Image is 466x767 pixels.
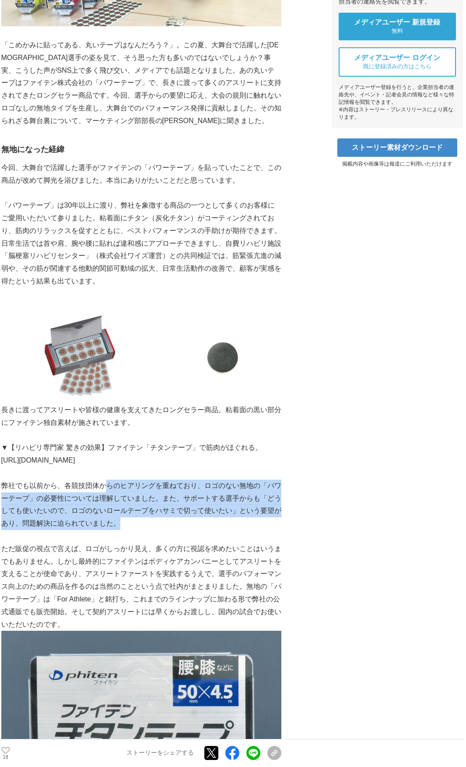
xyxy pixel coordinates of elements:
p: ただ販促の視点で言えば、ロゴがしっかり見え、多くの方に視認を求めたいことはいうまでもありません。しかし最終的にファイテンはボディケアカンパニーとしてアスリートを支えることが使命であり、アスリート... [1,543,281,631]
span: 無料 [392,27,403,35]
p: 18 [1,755,10,760]
div: メディアユーザー登録を行うと、企業担当者の連絡先や、イベント・記者会見の情報など様々な特記情報を閲覧できます。 ※内容はストーリー・プレスリリースにより異なります。 [339,84,456,121]
span: 既に登録済みの方はこちら [363,63,431,71]
p: 今回、大舞台で活躍した選手がファイテンの「パワーテープ」を貼っていたことで、この商品が改めて脚光を浴びました。本当にありがたいことだと思っています。 [1,162,281,187]
p: 「こめかみに貼ってある、丸いテープはなんだろう？」。この夏、大舞台で活躍した[DEMOGRAPHIC_DATA]選手の姿を見て、そう思った方も多いのではないでしょうか？事実、こうした声がSNS上... [1,39,281,127]
span: メディアユーザー ログイン [354,53,441,63]
p: [URL][DOMAIN_NAME] [1,454,281,467]
img: thumbnail_bf3b42d0-71be-11ef-bede-e500e8a6de25.jpg [1,300,281,404]
span: メディアユーザー 新規登録 [354,18,441,27]
p: 「パワーテープ」は30年以上に渡り、弊社を象徴する商品の一つとして多くのお客様にご愛用いただいて参りました。粘着面にチタン（炭化チタン）がコーティングされており、筋肉のリラックスを促すとともに、... [1,199,281,288]
p: 掲載内容や画像等は報道にご利用いただけます [332,160,463,168]
p: 弊社でも以前から、各競技団体からのヒアリングを重ねており、ロゴのない無地の「パワーテープ」の必要性については理解していました。また、サポートする選手からも「どうしても使いたいので、ロゴのないロー... [1,480,281,530]
p: 長きに渡ってアスリートや皆様の健康を支えてきたロングセラー商品。粘着面の黒い部分にファイテン独自素材が施されています。 [1,404,281,429]
p: ▼【リハビリ専門家 驚きの効果】ファイテン「チタンテープ」で筋肉がほぐれる。 [1,442,281,454]
h3: 無地になった経緯 [1,143,281,156]
a: メディアユーザー 新規登録 無料 [339,13,456,40]
a: ストーリー素材ダウンロード [337,138,457,157]
a: メディアユーザー ログイン 既に登録済みの方はこちら [339,47,456,77]
p: ストーリーをシェアする [126,749,194,757]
